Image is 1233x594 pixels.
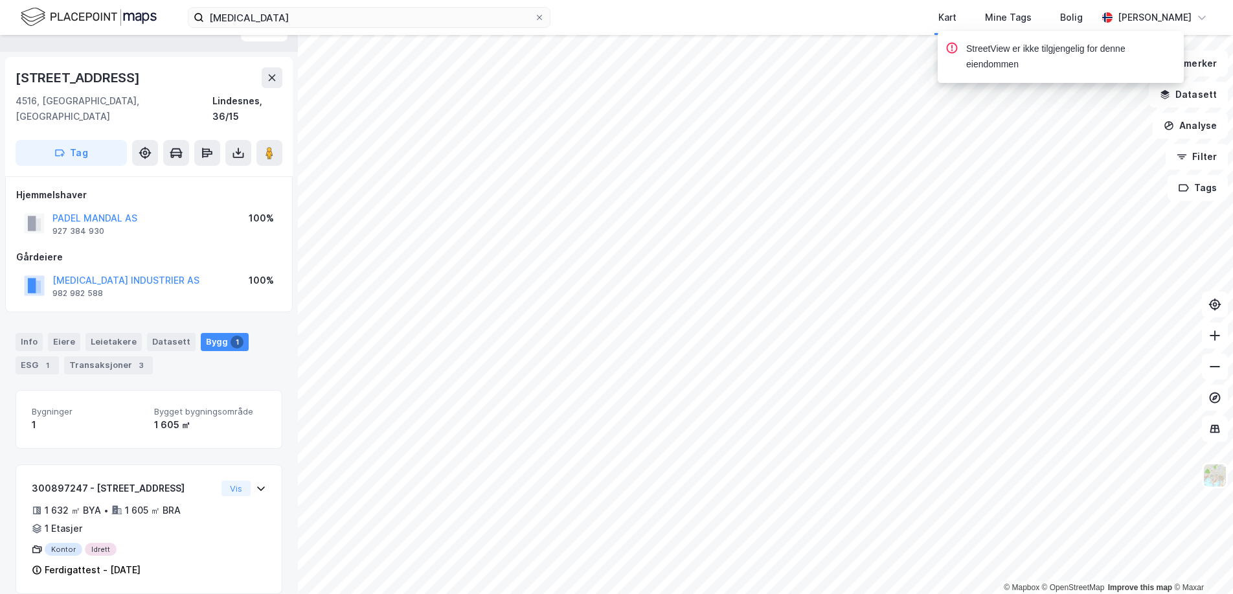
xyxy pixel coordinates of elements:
[1004,583,1039,592] a: Mapbox
[64,356,153,374] div: Transaksjoner
[154,406,266,417] span: Bygget bygningsområde
[45,521,82,536] div: 1 Etasjer
[125,503,181,518] div: 1 605 ㎡ BRA
[147,333,196,351] div: Datasett
[32,417,144,433] div: 1
[249,211,274,226] div: 100%
[16,93,212,124] div: 4516, [GEOGRAPHIC_DATA], [GEOGRAPHIC_DATA]
[21,6,157,29] img: logo.f888ab2527a4732fd821a326f86c7f29.svg
[16,67,142,88] div: [STREET_ADDRESS]
[45,562,141,578] div: Ferdigattest - [DATE]
[16,249,282,265] div: Gårdeiere
[52,226,104,236] div: 927 384 930
[16,356,59,374] div: ESG
[1203,463,1227,488] img: Z
[104,505,109,516] div: •
[32,406,144,417] span: Bygninger
[16,187,282,203] div: Hjemmelshaver
[1042,583,1105,592] a: OpenStreetMap
[1118,10,1192,25] div: [PERSON_NAME]
[1168,532,1233,594] iframe: Chat Widget
[966,41,1173,73] div: StreetView er ikke tilgjengelig for denne eiendommen
[16,140,127,166] button: Tag
[1166,144,1228,170] button: Filter
[52,288,103,299] div: 982 982 588
[231,336,243,348] div: 1
[1108,583,1172,592] a: Improve this map
[201,333,249,351] div: Bygg
[938,10,956,25] div: Kart
[154,417,266,433] div: 1 605 ㎡
[985,10,1032,25] div: Mine Tags
[32,481,216,496] div: 300897247 - [STREET_ADDRESS]
[1153,113,1228,139] button: Analyse
[221,481,251,496] button: Vis
[212,93,282,124] div: Lindesnes, 36/15
[1168,175,1228,201] button: Tags
[1149,82,1228,108] button: Datasett
[48,333,80,351] div: Eiere
[204,8,534,27] input: Søk på adresse, matrikkel, gårdeiere, leietakere eller personer
[1060,10,1083,25] div: Bolig
[135,359,148,372] div: 3
[85,333,142,351] div: Leietakere
[16,333,43,351] div: Info
[41,359,54,372] div: 1
[249,273,274,288] div: 100%
[45,503,101,518] div: 1 632 ㎡ BYA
